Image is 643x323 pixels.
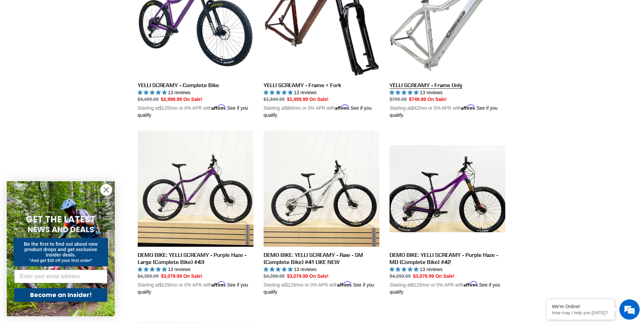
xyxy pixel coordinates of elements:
span: GET THE LATEST [26,213,96,225]
span: Be the first to find out about new product drops and get exclusive insider deals. [24,241,98,258]
button: Close dialog [100,184,112,196]
div: Chat with us now [45,38,124,47]
textarea: Type your message and hit 'Enter' [3,184,129,208]
div: Navigation go back [7,37,18,47]
input: Enter your email address [14,270,107,283]
span: We're online! [39,85,93,153]
p: How may I help you today? [552,310,609,315]
img: d_696896380_company_1647369064580_696896380 [22,34,38,51]
div: We're Online! [552,304,609,309]
div: Minimize live chat window [111,3,127,20]
button: Become an Insider! [14,288,107,302]
span: *And get $10 off your first order* [29,258,92,263]
span: NEWS AND DEALS [28,224,94,235]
